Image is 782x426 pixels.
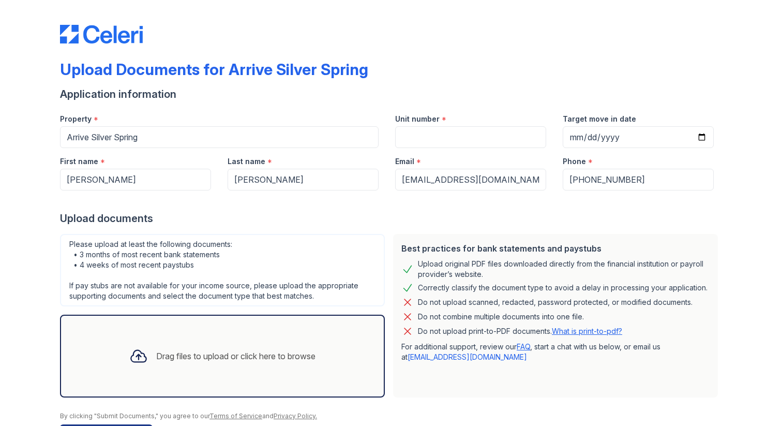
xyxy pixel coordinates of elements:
[401,242,710,255] div: Best practices for bank statements and paystubs
[60,156,98,167] label: First name
[418,296,693,309] div: Do not upload scanned, redacted, password protected, or modified documents.
[418,311,584,323] div: Do not combine multiple documents into one file.
[563,156,586,167] label: Phone
[156,350,315,362] div: Drag files to upload or click here to browse
[401,342,710,362] p: For additional support, review our , start a chat with us below, or email us at
[418,259,710,280] div: Upload original PDF files downloaded directly from the financial institution or payroll provider’...
[60,87,722,101] div: Application information
[60,412,722,420] div: By clicking "Submit Documents," you agree to our and
[209,412,262,420] a: Terms of Service
[395,114,440,124] label: Unit number
[517,342,530,351] a: FAQ
[228,156,265,167] label: Last name
[60,114,92,124] label: Property
[418,326,622,336] p: Do not upload print-to-PDF documents.
[60,211,722,226] div: Upload documents
[563,114,636,124] label: Target move in date
[552,327,622,335] a: What is print-to-pdf?
[274,412,317,420] a: Privacy Policy.
[395,156,414,167] label: Email
[60,25,143,43] img: CE_Logo_Blue-a8612792a0a2168367f1c8372b55b34899dd931a85d93a1a3d3e32e68fde9ad4.png
[408,352,527,361] a: [EMAIL_ADDRESS][DOMAIN_NAME]
[60,60,368,79] div: Upload Documents for Arrive Silver Spring
[418,282,708,294] div: Correctly classify the document type to avoid a delay in processing your application.
[60,234,385,306] div: Please upload at least the following documents: • 3 months of most recent bank statements • 4 wee...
